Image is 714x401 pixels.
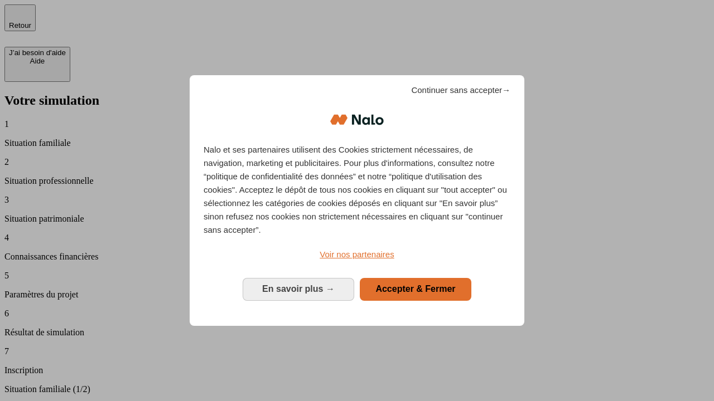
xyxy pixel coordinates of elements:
a: Voir nos partenaires [204,248,510,261]
span: En savoir plus → [262,284,335,294]
span: Accepter & Fermer [375,284,455,294]
span: Continuer sans accepter→ [411,84,510,97]
button: En savoir plus: Configurer vos consentements [243,278,354,300]
p: Nalo et ses partenaires utilisent des Cookies strictement nécessaires, de navigation, marketing e... [204,143,510,237]
div: Bienvenue chez Nalo Gestion du consentement [190,75,524,325]
span: Voir nos partenaires [320,250,394,259]
img: Logo [330,103,384,136]
button: Accepter & Fermer: Accepter notre traitement des données et fermer [360,278,471,300]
